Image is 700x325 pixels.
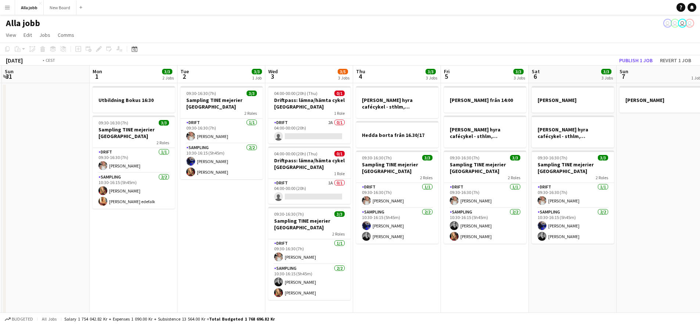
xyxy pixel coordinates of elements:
[532,86,614,113] app-job-card: [PERSON_NAME]
[532,208,614,244] app-card-role: Sampling2/210:30-16:15 (5h45m)[PERSON_NAME][PERSON_NAME]
[179,72,189,81] span: 2
[268,207,351,300] app-job-card: 09:30-16:30 (7h)3/3Sampling TINE mejerier [GEOGRAPHIC_DATA]2 RolesDrift1/109:30-16:30 (7h)[PERSON...
[444,86,526,113] app-job-card: [PERSON_NAME] från 14:00
[268,218,351,231] h3: Sampling TINE mejerier [GEOGRAPHIC_DATA]
[426,69,436,74] span: 3/3
[334,211,345,217] span: 3/3
[444,126,526,139] h3: [PERSON_NAME] hyra cafécykel - sthlm, [GEOGRAPHIC_DATA], cph
[91,72,102,81] span: 1
[247,91,257,96] span: 3/3
[532,126,614,139] h3: [PERSON_NAME] hyra cafécykel - sthlm, [GEOGRAPHIC_DATA], cph
[93,173,175,209] app-card-role: Sampling2/210:30-16:15 (5h45m)[PERSON_NAME][PERSON_NAME] edefalk
[252,69,262,74] span: 3/3
[356,161,438,174] h3: Sampling TINE mejerier [GEOGRAPHIC_DATA]
[510,155,520,160] span: 3/3
[162,75,174,81] div: 2 Jobs
[356,183,438,208] app-card-role: Drift1/109:30-16:30 (7h)[PERSON_NAME]
[46,57,55,63] div: CEST
[538,155,567,160] span: 09:30-16:30 (7h)
[685,19,694,28] app-user-avatar: Stina Dahl
[6,32,16,38] span: View
[3,30,19,40] a: View
[601,69,611,74] span: 3/3
[93,68,102,75] span: Mon
[40,316,58,322] span: All jobs
[532,151,614,244] div: 09:30-16:30 (7h)3/3Sampling TINE mejerier [GEOGRAPHIC_DATA]2 RolesDrift1/109:30-16:30 (7h)[PERSON...
[426,75,437,81] div: 3 Jobs
[159,120,169,126] span: 3/3
[450,155,480,160] span: 09:30-16:30 (7h)
[93,86,175,113] div: Utbildning Bokus 16:30
[356,151,438,244] app-job-card: 09:30-16:30 (7h)3/3Sampling TINE mejerier [GEOGRAPHIC_DATA]2 RolesDrift1/109:30-16:30 (7h)[PERSON...
[15,0,44,15] button: Alla jobb
[532,68,540,75] span: Sat
[36,30,53,40] a: Jobs
[532,183,614,208] app-card-role: Drift1/109:30-16:30 (7h)[PERSON_NAME]
[268,146,351,204] app-job-card: 04:00-00:00 (20h) (Thu)0/1Driftpass: lämna/hämta cykel [GEOGRAPHIC_DATA]1 RoleDrift1A0/104:00-00:...
[180,144,263,179] app-card-role: Sampling2/210:30-16:15 (5h45m)[PERSON_NAME][PERSON_NAME]
[274,151,317,156] span: 04:00-00:00 (20h) (Thu)
[514,75,525,81] div: 3 Jobs
[244,110,257,116] span: 2 Roles
[422,155,432,160] span: 3/3
[356,68,365,75] span: Thu
[444,183,526,208] app-card-role: Drift1/109:30-16:30 (7h)[PERSON_NAME]
[39,32,50,38] span: Jobs
[6,18,40,29] h1: Alla jobb
[180,86,263,179] app-job-card: 09:30-16:30 (7h)3/3Sampling TINE mejerier [GEOGRAPHIC_DATA]2 RolesDrift1/109:30-16:30 (7h)[PERSON...
[444,116,526,148] app-job-card: [PERSON_NAME] hyra cafécykel - sthlm, [GEOGRAPHIC_DATA], cph
[180,97,263,110] h3: Sampling TINE mejerier [GEOGRAPHIC_DATA]
[355,72,365,81] span: 4
[209,316,275,322] span: Total Budgeted 1 768 696.82 kr
[268,264,351,300] app-card-role: Sampling2/210:30-16:15 (5h45m)[PERSON_NAME][PERSON_NAME]
[618,72,628,81] span: 7
[338,75,349,81] div: 3 Jobs
[334,151,345,156] span: 0/1
[334,91,345,96] span: 0/1
[444,151,526,244] app-job-card: 09:30-16:30 (7h)3/3Sampling TINE mejerier [GEOGRAPHIC_DATA]2 RolesDrift1/109:30-16:30 (7h)[PERSON...
[268,86,351,144] div: 04:00-00:00 (20h) (Thu)0/1Driftpass: lämna/hämta cykel [GEOGRAPHIC_DATA]1 RoleDrift2A0/104:00-00:...
[21,30,35,40] a: Edit
[338,69,348,74] span: 3/5
[93,148,175,173] app-card-role: Drift1/109:30-16:30 (7h)[PERSON_NAME]
[267,72,278,81] span: 3
[334,171,345,176] span: 1 Role
[356,132,438,138] h3: Hedda borta från 16.30/17
[420,175,432,180] span: 2 Roles
[44,0,76,15] button: New Board
[513,69,524,74] span: 3/3
[602,75,613,81] div: 3 Jobs
[98,120,128,126] span: 09:30-16:30 (7h)
[531,72,540,81] span: 6
[24,32,32,38] span: Edit
[657,56,694,65] button: Revert 1 job
[356,97,438,110] h3: [PERSON_NAME] hyra cafécykel - sthlm, [GEOGRAPHIC_DATA], cph
[268,157,351,170] h3: Driftpass: lämna/hämta cykel [GEOGRAPHIC_DATA]
[508,175,520,180] span: 2 Roles
[274,211,304,217] span: 09:30-16:30 (7h)
[356,121,438,148] app-job-card: Hedda borta från 16.30/17
[671,19,679,28] app-user-avatar: Hedda Lagerbielke
[162,69,172,74] span: 3/3
[55,30,77,40] a: Comms
[532,97,614,103] h3: [PERSON_NAME]
[356,208,438,244] app-card-role: Sampling2/210:30-16:15 (5h45m)[PERSON_NAME][PERSON_NAME]
[362,155,392,160] span: 09:30-16:30 (7h)
[444,97,526,103] h3: [PERSON_NAME] från 14:00
[532,116,614,148] app-job-card: [PERSON_NAME] hyra cafécykel - sthlm, [GEOGRAPHIC_DATA], cph
[5,68,14,75] span: Sun
[180,68,189,75] span: Tue
[64,316,275,322] div: Salary 1 754 042.82 kr + Expenses 1 090.00 kr + Subsistence 13 564.00 kr =
[157,140,169,145] span: 2 Roles
[6,57,23,64] div: [DATE]
[268,239,351,264] app-card-role: Drift1/109:30-16:30 (7h)[PERSON_NAME]
[616,56,656,65] button: Publish 1 job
